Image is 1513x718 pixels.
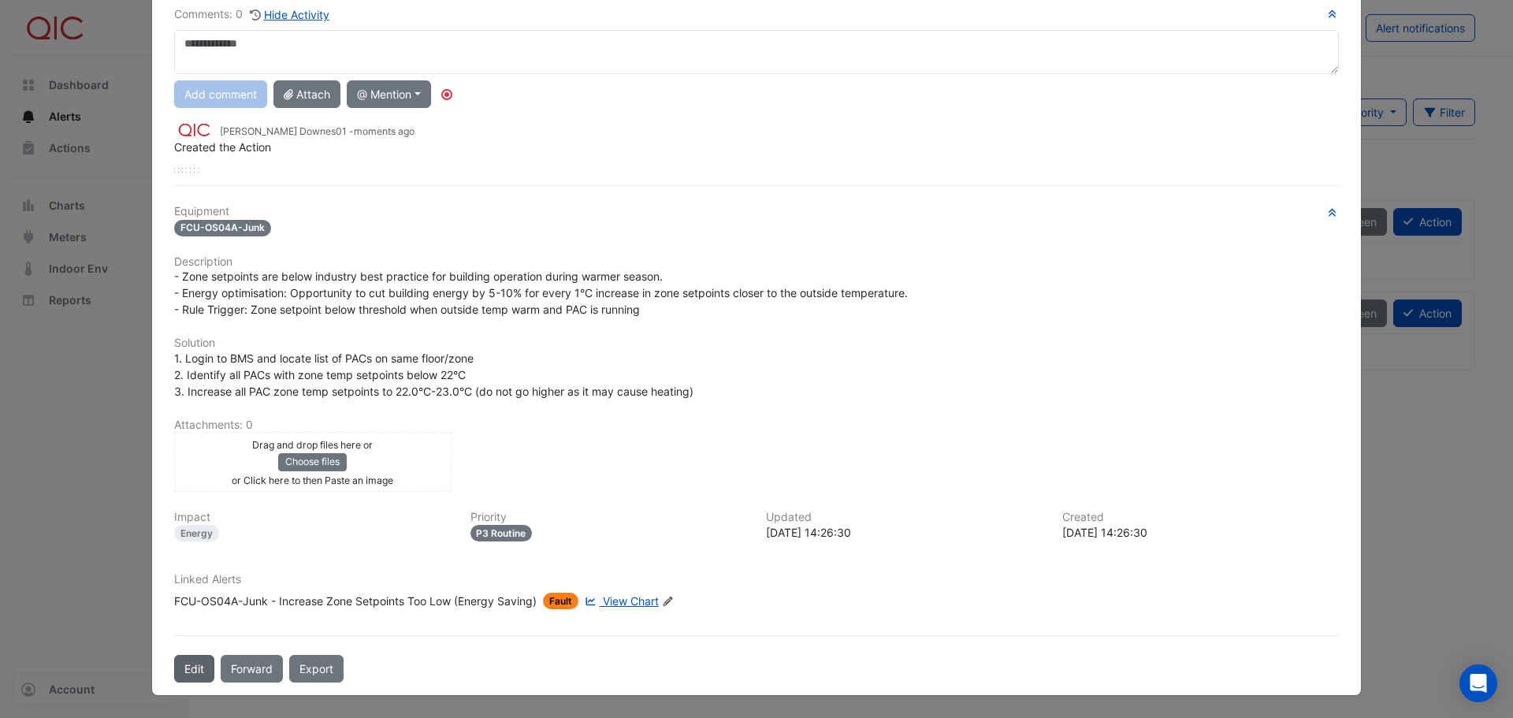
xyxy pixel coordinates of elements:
[347,80,431,108] button: @ Mention
[174,6,330,24] div: Comments: 0
[354,125,414,137] span: 2025-08-25 14:26:30
[174,205,1339,218] h6: Equipment
[470,511,748,524] h6: Priority
[174,593,537,609] div: FCU-OS04A-Junk - Increase Zone Setpoints Too Low (Energy Saving)
[174,255,1339,269] h6: Description
[252,439,373,451] small: Drag and drop files here or
[662,596,674,608] fa-icon: Edit Linked Alerts
[582,593,659,609] a: View Chart
[221,655,283,683] button: Forward
[174,655,214,683] button: Edit
[249,6,330,24] button: Hide Activity
[273,80,340,108] button: Attach
[1062,524,1340,541] div: [DATE] 14:26:30
[603,594,659,608] span: View Chart
[766,511,1043,524] h6: Updated
[174,140,271,154] span: Created the Action
[174,337,1339,350] h6: Solution
[174,220,271,236] span: FCU-OS04A-Junk
[174,511,452,524] h6: Impact
[174,121,214,139] img: QIC
[174,419,1339,432] h6: Attachments: 0
[174,270,908,316] span: - Zone setpoints are below industry best practice for building operation during warmer season. - ...
[766,524,1043,541] div: [DATE] 14:26:30
[278,453,347,471] button: Choose files
[543,593,578,609] span: Fault
[289,655,344,683] a: Export
[470,525,533,541] div: P3 Routine
[232,474,393,486] small: or Click here to then Paste an image
[220,125,414,139] small: [PERSON_NAME] Downes01 -
[174,573,1339,586] h6: Linked Alerts
[1062,511,1340,524] h6: Created
[174,352,693,398] span: 1. Login to BMS and locate list of PACs on same floor/zone 2. Identify all PACs with zone temp se...
[174,525,219,541] div: Energy
[440,87,454,102] div: Tooltip anchor
[1459,664,1497,702] div: Open Intercom Messenger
